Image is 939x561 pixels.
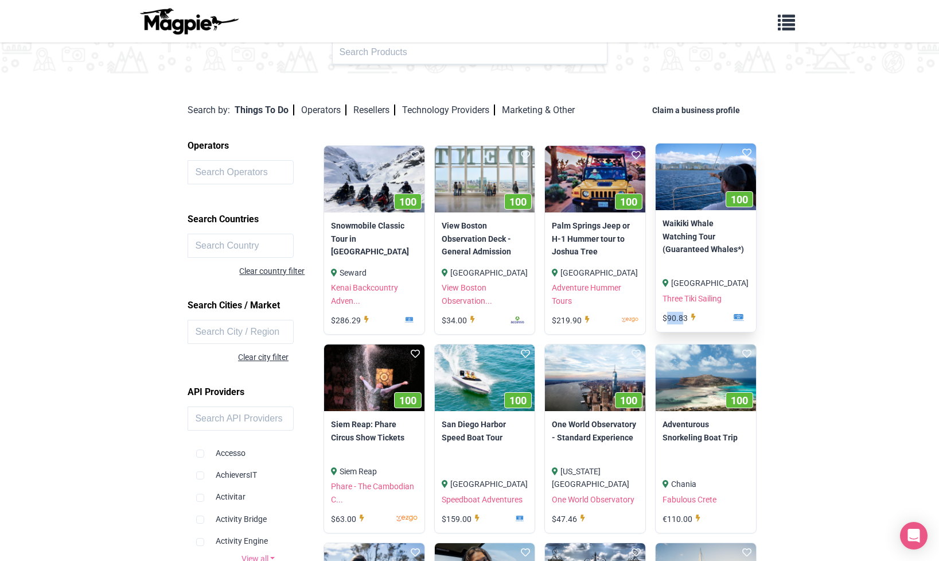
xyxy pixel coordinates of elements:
[399,196,416,208] span: 100
[402,105,495,115] a: Technology Providers
[545,345,645,412] a: 100
[552,418,638,444] a: One World Observatory - Standard Experience
[620,196,637,208] span: 100
[331,513,368,525] div: $63.00
[552,314,593,327] div: $219.90
[656,345,756,412] a: 100
[502,105,575,115] a: Marketing & Other
[900,522,928,550] div: Open Intercom Messenger
[188,210,329,229] h2: Search Countries
[331,266,418,279] div: Seward
[509,196,527,208] span: 100
[442,283,492,305] a: View Boston Observation...
[188,103,230,118] div: Search by:
[442,478,528,490] div: [GEOGRAPHIC_DATA]
[188,234,293,258] input: Search Country
[188,407,293,431] input: Search API Providers
[324,345,424,412] img: Siem Reap: Phare Circus Show Tickets image
[442,219,528,258] a: View Boston Observation Deck - General Admission
[656,144,756,211] a: 100
[552,219,638,258] a: Palm Springs Jeep or H-1 Hummer tour to Joshua Tree
[368,513,418,524] img: jnlrevnfoudwrkxojroq.svg
[435,146,535,213] a: 100
[239,265,329,277] div: Clear country filter
[331,283,398,305] a: Kenai Backcountry Adven...
[235,105,294,115] a: Things To Do
[188,320,293,344] input: Search City / Region
[620,394,637,407] span: 100
[509,394,527,407] span: 100
[663,418,749,444] a: Adventurous Snorkeling Boat Trip
[188,296,329,315] h2: Search Cities / Market
[663,312,699,324] div: $90.83
[442,495,523,504] a: Speedboat Adventures
[196,438,320,459] div: Accesso
[324,146,424,213] img: Snowmobile Classic Tour in Kenai Fjords National Park image
[663,495,716,504] a: Fabulous Crete
[372,314,418,326] img: mf1jrhtrrkrdcsvakxwt.svg
[442,314,478,327] div: $34.00
[331,418,418,444] a: Siem Reap: Phare Circus Show Tickets
[656,345,756,412] img: Adventurous Snorkeling Boat Trip image
[399,394,416,407] span: 100
[324,345,424,412] a: 100
[196,481,320,503] div: Activitar
[137,7,240,35] img: logo-ab69f6fb50320c5b225c76a69d11143b.png
[442,266,528,279] div: [GEOGRAPHIC_DATA]
[552,495,634,504] a: One World Observatory
[593,314,638,326] img: jnlrevnfoudwrkxojroq.svg
[324,146,424,213] a: 100
[435,345,535,412] a: 100
[731,394,748,407] span: 100
[545,146,645,213] a: 100
[699,312,749,323] img: mf1jrhtrrkrdcsvakxwt.svg
[478,314,528,326] img: rfmmbjnnyrazl4oou2zc.svg
[483,513,528,524] img: mf1jrhtrrkrdcsvakxwt.svg
[656,144,756,211] img: Waikiki Whale Watching Tour (Guaranteed Whales*) image
[552,465,638,491] div: [US_STATE][GEOGRAPHIC_DATA]
[663,478,749,490] div: Chania
[332,40,607,64] input: Search Products
[301,105,346,115] a: Operators
[663,513,704,525] div: €110.00
[552,283,621,305] a: Adventure Hummer Tours
[442,418,528,444] a: San Diego Harbor Speed Boat Tour
[188,382,329,402] h2: API Providers
[652,106,745,115] a: Claim a business profile
[331,465,418,478] div: Siem Reap
[353,105,395,115] a: Resellers
[552,266,638,279] div: [GEOGRAPHIC_DATA]
[663,294,722,303] a: Three Tiki Sailing
[188,160,293,184] input: Search Operators
[188,351,289,363] div: Clear city filter
[663,277,749,289] div: [GEOGRAPHIC_DATA]
[196,525,320,547] div: Activity Engine
[435,146,535,213] img: View Boston Observation Deck - General Admission image
[731,194,748,206] span: 100
[545,345,645,412] img: One World Observatory - Standard Experience image
[188,136,329,156] h2: Operators
[663,217,749,256] a: Waikiki Whale Watching Tour (Guaranteed Whales*)
[545,146,645,213] img: Palm Springs Jeep or H-1 Hummer tour to Joshua Tree image
[435,345,535,412] img: San Diego Harbor Speed Boat Tour image
[442,513,483,525] div: $159.00
[196,459,320,481] div: AchieversIT
[331,314,372,327] div: $286.29
[196,504,320,525] div: Activity Bridge
[331,482,414,504] a: Phare - The Cambodian C...
[331,219,418,258] a: Snowmobile Classic Tour in [GEOGRAPHIC_DATA]
[552,513,589,525] div: $47.46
